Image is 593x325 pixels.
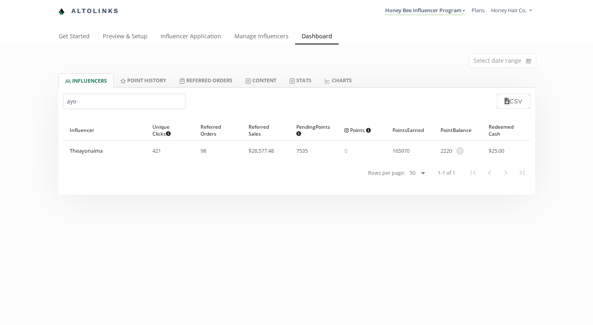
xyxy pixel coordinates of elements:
[96,29,154,45] a: Preview & Setup
[152,147,161,154] span: 421
[228,29,295,45] a: Manage Influencers
[201,120,236,141] div: Referred Orders
[249,120,284,141] div: Referred Sales
[154,29,228,45] a: Influencer Application
[441,147,452,155] span: 2220
[481,165,498,181] button: Previous Page
[526,57,531,65] svg: calendar
[295,29,339,45] a: Dashboard
[344,147,347,154] span: 0
[70,120,140,141] div: Influencer
[283,73,318,87] a: Stats
[58,8,65,15] img: favicon-32x32.png
[344,127,371,134] span: Points
[392,147,410,154] span: 165970
[385,7,465,15] a: Honey Bee Influencer Program
[201,147,206,154] span: 98
[114,73,173,87] a: Point HISTORY
[318,73,358,87] a: CHARTS
[296,123,330,137] span: Pending Points
[456,147,464,155] span: +
[392,120,428,141] div: Points Earned
[152,123,181,137] span: Unique Clicks
[491,7,531,16] a: Honey Hair Co.
[472,7,485,14] a: Plans
[296,147,308,154] span: 7535
[498,165,514,181] button: Next Page
[173,73,239,87] a: Referred Orders
[438,169,455,177] span: 1-1 of 1
[249,147,274,154] span: $ 28,577.48
[489,120,524,141] div: Redeemed Cash
[63,94,185,109] input: Search by name or handle...
[368,169,405,177] span: Rows per page:
[52,29,96,45] a: Get Started
[514,165,530,181] button: Last Page
[489,147,504,154] span: $ 25.00
[58,4,119,18] a: Altolinks
[497,94,530,109] button: CSV
[465,165,481,181] button: First Page
[239,73,283,87] a: Content
[58,73,114,88] a: INFLUENCERS
[441,120,476,141] div: Point Balance
[491,7,527,14] span: Honey Hair Co.
[406,168,428,178] select: Rows per page:
[70,147,103,154] div: Theayonaima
